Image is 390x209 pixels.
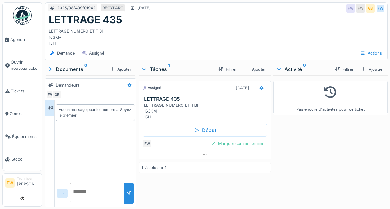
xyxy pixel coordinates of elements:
[137,5,151,11] div: [DATE]
[47,65,107,73] div: Documents
[3,28,42,51] a: Agenda
[10,37,39,42] span: Agenda
[89,50,104,56] div: Assigné
[303,65,306,73] sup: 0
[242,65,268,73] div: Ajouter
[359,65,385,73] div: Ajouter
[5,176,39,191] a: FW Technicien[PERSON_NAME]
[11,156,39,162] span: Stock
[56,82,80,88] div: Demandeurs
[366,4,375,13] div: GB
[3,148,42,171] a: Stock
[143,85,161,91] div: Assigné
[277,83,383,112] div: Pas encore d'activités pour ce ticket
[84,65,87,73] sup: 0
[107,65,134,73] div: Ajouter
[49,14,122,26] h1: LETTRAGE 435
[168,65,170,73] sup: 1
[17,176,39,181] div: Technicien
[46,90,55,99] div: FW
[57,50,75,56] div: Demande
[11,88,39,94] span: Tickets
[57,5,96,11] div: 2025/08/409/01942
[5,178,15,188] li: FW
[236,85,249,91] div: [DATE]
[49,26,383,46] div: LETTRAGE NUMERO ET TIBI 163KM 15H
[13,6,32,25] img: Badge_color-CXgf-gQk.svg
[144,96,268,102] h3: LETTRAGE 435
[143,139,151,148] div: FW
[3,125,42,148] a: Équipements
[276,65,330,73] div: Activité
[59,107,132,118] div: Aucun message pour le moment … Soyez le premier !
[12,134,39,140] span: Équipements
[10,111,39,117] span: Zones
[333,65,356,73] div: Filtrer
[208,139,267,148] div: Marquer comme terminé
[17,176,39,189] li: [PERSON_NAME]
[141,165,166,171] div: 1 visible sur 1
[376,4,385,13] div: FW
[357,49,385,58] div: Actions
[52,90,61,99] div: GB
[3,80,42,102] a: Tickets
[102,5,123,11] div: RECYPARC
[11,59,39,71] span: Ouvrir nouveau ticket
[141,65,213,73] div: Tâches
[144,102,268,120] div: LETTRAGE NUMERO ET TIBI 163KM 15H
[143,124,267,137] div: Début
[3,51,42,80] a: Ouvrir nouveau ticket
[3,102,42,125] a: Zones
[216,65,240,73] div: Filtrer
[346,4,355,13] div: FW
[356,4,365,13] div: FW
